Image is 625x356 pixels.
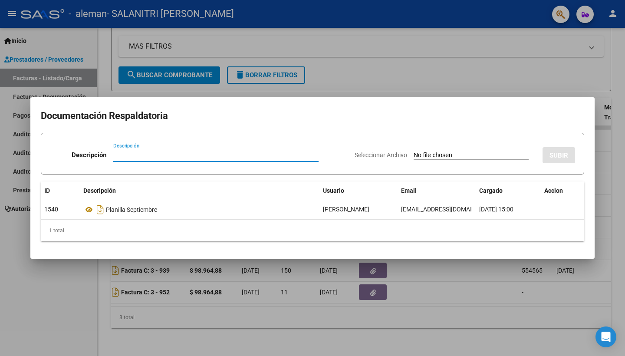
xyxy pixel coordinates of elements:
[319,181,398,200] datatable-header-cell: Usuario
[549,152,568,159] span: SUBIR
[80,181,319,200] datatable-header-cell: Descripción
[95,203,106,217] i: Descargar documento
[476,181,541,200] datatable-header-cell: Cargado
[323,187,344,194] span: Usuario
[543,147,575,163] button: SUBIR
[323,206,369,213] span: [PERSON_NAME]
[398,181,476,200] datatable-header-cell: Email
[544,187,563,194] span: Accion
[83,187,116,194] span: Descripción
[41,220,584,241] div: 1 total
[355,152,407,158] span: Seleccionar Archivo
[595,326,616,347] div: Open Intercom Messenger
[479,206,513,213] span: [DATE] 15:00
[479,187,503,194] span: Cargado
[541,181,584,200] datatable-header-cell: Accion
[72,150,106,160] p: Descripción
[401,206,497,213] span: [EMAIL_ADDRESS][DOMAIN_NAME]
[44,187,50,194] span: ID
[41,181,80,200] datatable-header-cell: ID
[44,206,58,213] span: 1540
[41,108,584,124] h2: Documentación Respaldatoria
[401,187,417,194] span: Email
[83,203,316,217] div: Planilla Septiembre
